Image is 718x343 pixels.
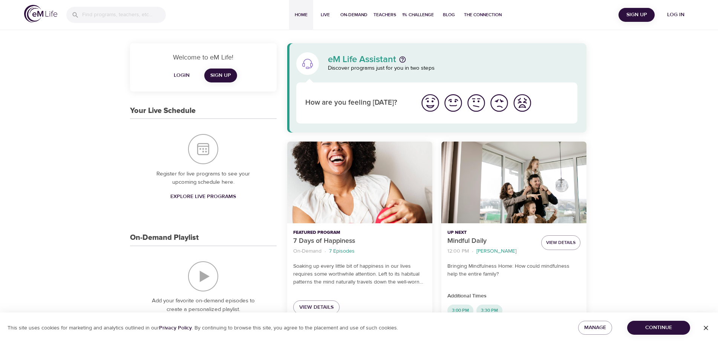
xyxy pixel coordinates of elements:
button: I'm feeling ok [465,91,488,114]
span: View Details [299,303,334,312]
p: Soaking up every little bit of happiness in our lives requires some worthwhile attention. Left to... [293,262,426,286]
button: 7 Days of Happiness [287,142,432,223]
button: Login [170,69,194,82]
nav: breadcrumb [447,246,535,256]
span: Live [316,11,334,19]
button: I'm feeling good [442,91,465,114]
p: [PERSON_NAME] [476,247,516,255]
p: 7 Episodes [329,247,355,255]
a: Sign Up [204,69,237,82]
p: Discover programs just for you in two steps [328,64,578,73]
li: · [325,246,326,256]
img: On-Demand Playlist [188,261,218,291]
img: bad [489,93,510,113]
span: 1% Challenge [402,11,434,19]
nav: breadcrumb [293,246,426,256]
span: The Connection [464,11,502,19]
div: 3:00 PM [447,305,473,317]
p: How are you feeling [DATE]? [305,98,410,108]
span: On-Demand [340,11,367,19]
span: Explore Live Programs [170,192,236,201]
span: 3:30 PM [476,307,502,314]
span: Continue [633,323,684,332]
p: Mindful Daily [447,236,535,246]
div: 3:30 PM [476,305,502,317]
img: great [420,93,441,113]
h3: On-Demand Playlist [130,233,199,242]
span: Sign Up [210,71,231,80]
span: 3:00 PM [447,307,473,314]
img: Your Live Schedule [188,134,218,164]
p: Up Next [447,229,535,236]
span: View Details [546,239,576,247]
span: Manage [584,323,606,332]
h3: Your Live Schedule [130,107,196,115]
button: I'm feeling great [419,91,442,114]
p: 7 Days of Happiness [293,236,426,246]
button: Log in [658,8,694,22]
p: Add your favorite on-demand episodes to create a personalized playlist. [145,297,262,314]
span: Login [173,71,191,80]
span: Blog [440,11,458,19]
img: logo [24,5,57,23]
p: Bringing Mindfulness Home: How could mindfulness help the entire family? [447,262,580,278]
p: Additional Times [447,292,580,300]
a: Explore Live Programs [167,190,239,204]
input: Find programs, teachers, etc... [82,7,166,23]
button: Mindful Daily [441,142,586,223]
p: 12:00 PM [447,247,469,255]
button: I'm feeling bad [488,91,511,114]
span: Log in [661,10,691,20]
img: eM Life Assistant [302,58,314,70]
img: good [443,93,464,113]
button: Continue [627,321,690,335]
img: worst [512,93,533,113]
span: Teachers [374,11,396,19]
span: Sign Up [622,10,652,20]
span: Home [292,11,310,19]
a: Privacy Policy [159,325,192,331]
a: View Details [293,300,340,314]
button: View Details [541,235,580,250]
p: Featured Program [293,229,426,236]
img: ok [466,93,487,113]
button: Manage [578,321,612,335]
button: Sign Up [618,8,655,22]
p: eM Life Assistant [328,55,396,64]
p: Register for live programs to see your upcoming schedule here. [145,170,262,187]
button: I'm feeling worst [511,91,534,114]
p: Welcome to eM Life! [139,52,268,63]
p: On-Demand [293,247,321,255]
li: · [472,246,473,256]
